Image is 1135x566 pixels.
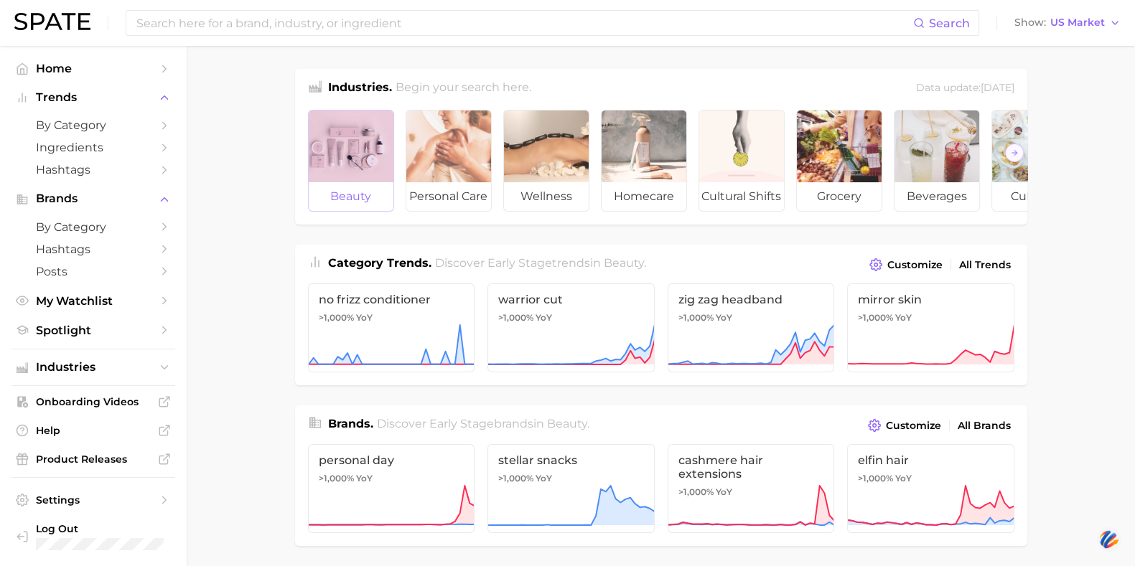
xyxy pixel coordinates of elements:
[308,444,475,533] a: personal day>1,000% YoY
[498,453,644,467] span: stellar snacks
[858,453,1004,467] span: elfin hair
[435,256,646,270] span: Discover Early Stage trends in .
[319,473,354,484] span: >1,000%
[36,91,151,104] span: Trends
[959,259,1011,271] span: All Trends
[11,57,175,80] a: Home
[11,87,175,108] button: Trends
[356,312,373,324] span: YoY
[11,159,175,181] a: Hashtags
[36,242,151,256] span: Hashtags
[858,312,893,323] span: >1,000%
[498,473,533,484] span: >1,000%
[36,163,151,176] span: Hashtags
[11,489,175,511] a: Settings
[668,283,835,372] a: zig zag headband>1,000% YoY
[864,415,944,435] button: Customize
[36,453,151,466] span: Product Releases
[36,192,151,205] span: Brands
[11,319,175,341] a: Spotlight
[11,238,175,260] a: Hashtags
[668,444,835,533] a: cashmere hair extensions>1,000% YoY
[319,312,354,323] span: >1,000%
[308,283,475,372] a: no frizz conditioner>1,000% YoY
[847,283,1014,372] a: mirror skin>1,000% YoY
[699,110,785,212] a: cultural shifts
[377,417,589,430] span: Discover Early Stage brands in .
[678,453,824,481] span: cashmere hair extensions
[956,255,1014,275] a: All Trends
[536,312,552,324] span: YoY
[992,182,1077,211] span: culinary
[858,473,893,484] span: >1,000%
[36,62,151,75] span: Home
[36,294,151,308] span: My Watchlist
[886,420,941,432] span: Customize
[1005,143,1024,162] button: Scroll Right
[36,361,151,374] span: Industries
[503,110,589,212] a: wellness
[678,312,714,323] span: >1,000%
[11,114,175,136] a: by Category
[11,448,175,470] a: Product Releases
[36,395,151,408] span: Onboarding Videos
[498,312,533,323] span: >1,000%
[678,486,714,497] span: >1,000%
[487,444,655,533] a: stellar snacks>1,000% YoY
[991,110,1078,212] a: culinary
[36,118,151,132] span: by Category
[895,182,979,211] span: beverages
[1097,526,1121,552] img: svg+xml;base64,PHN2ZyB3aWR0aD0iNDQiIGhlaWdodD0iNDQiIHZpZXdCb3g9IjAgMCA0NCA0NCIgZmlsbD0ibm9uZSIgeG...
[847,444,1014,533] a: elfin hair>1,000% YoY
[309,182,393,211] span: beauty
[11,216,175,238] a: by Category
[536,473,552,484] span: YoY
[36,141,151,154] span: Ingredients
[1050,19,1105,27] span: US Market
[858,293,1004,306] span: mirror skin
[11,136,175,159] a: Ingredients
[11,260,175,283] a: Posts
[36,494,151,506] span: Settings
[328,256,431,270] span: Category Trends .
[504,182,589,211] span: wellness
[36,522,164,535] span: Log Out
[895,312,912,324] span: YoY
[895,473,912,484] span: YoY
[308,110,394,212] a: beauty
[1014,19,1046,27] span: Show
[916,79,1014,98] div: Data update: [DATE]
[678,293,824,306] span: zig zag headband
[36,324,151,337] span: Spotlight
[356,473,373,484] span: YoY
[11,518,175,555] a: Log out. Currently logged in with e-mail meghnar@oddity.com.
[929,16,970,30] span: Search
[601,110,687,212] a: homecare
[328,79,392,98] h1: Industries.
[796,110,882,212] a: grocery
[699,182,784,211] span: cultural shifts
[36,265,151,278] span: Posts
[487,283,655,372] a: warrior cut>1,000% YoY
[406,182,491,211] span: personal care
[319,453,464,467] span: personal day
[36,424,151,437] span: Help
[716,486,732,498] span: YoY
[11,391,175,412] a: Onboarding Videos
[396,79,531,98] h2: Begin your search here.
[11,357,175,378] button: Industries
[36,220,151,234] span: by Category
[866,255,945,275] button: Customize
[498,293,644,306] span: warrior cut
[797,182,882,211] span: grocery
[135,11,913,35] input: Search here for a brand, industry, or ingredient
[604,256,644,270] span: beauty
[11,290,175,312] a: My Watchlist
[319,293,464,306] span: no frizz conditioner
[1011,14,1124,32] button: ShowUS Market
[958,420,1011,432] span: All Brands
[547,417,587,430] span: beauty
[328,417,373,430] span: Brands .
[954,416,1014,435] a: All Brands
[602,182,686,211] span: homecare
